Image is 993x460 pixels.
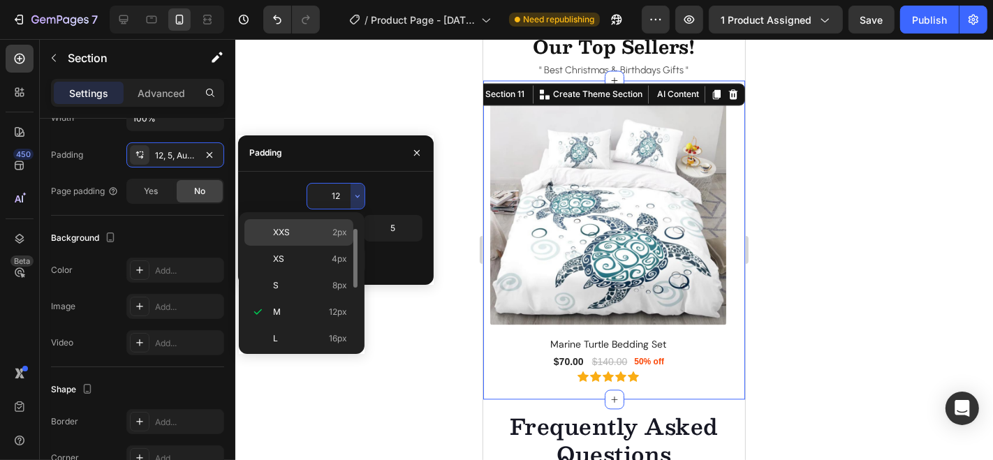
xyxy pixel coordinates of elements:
p: Settings [69,86,108,101]
div: Video [51,336,73,349]
div: Page padding [51,185,119,198]
span: Need republishing [523,13,594,26]
div: 12, 5, Auto, 5 [155,149,196,162]
span: No [194,185,205,198]
p: Advanced [138,86,185,101]
div: Publish [912,13,947,27]
button: AI Content [168,47,219,64]
div: Beta [10,255,34,267]
input: Auto [307,184,365,209]
div: Open Intercom Messenger [946,392,979,425]
span: 16px [329,332,347,345]
span: S [273,279,279,292]
div: Add... [155,265,221,277]
button: Save [848,6,895,34]
div: Padding [51,149,83,161]
div: Color [51,264,73,276]
div: Shape [51,380,96,399]
p: Section [68,50,182,66]
div: Add... [155,416,221,429]
span: 4px [332,253,347,265]
span: Product Page - [DATE] 11:09:44 [371,13,476,27]
div: Background [51,229,119,248]
span: 2px [332,226,347,239]
span: / [365,13,368,27]
p: Frequently Asked Questions [12,373,250,429]
button: 7 [6,6,104,34]
input: Auto [365,216,422,241]
span: 8px [332,279,347,292]
span: 12px [329,306,347,318]
div: Border [51,415,78,428]
div: Image [51,300,75,313]
span: M [273,306,281,318]
span: Save [860,14,883,26]
span: Yes [144,185,158,198]
span: XS [273,253,284,265]
p: Create Theme Section [70,49,159,61]
div: Add... [155,337,221,350]
button: Publish [900,6,959,34]
div: 450 [13,149,34,160]
p: 7 [91,11,98,28]
span: 1 product assigned [721,13,811,27]
button: 1 product assigned [709,6,843,34]
iframe: Design area [483,39,745,460]
span: XXS [273,226,290,239]
div: Add... [155,301,221,313]
span: L [273,332,278,345]
div: Undo/Redo [263,6,320,34]
div: Padding [249,147,282,159]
